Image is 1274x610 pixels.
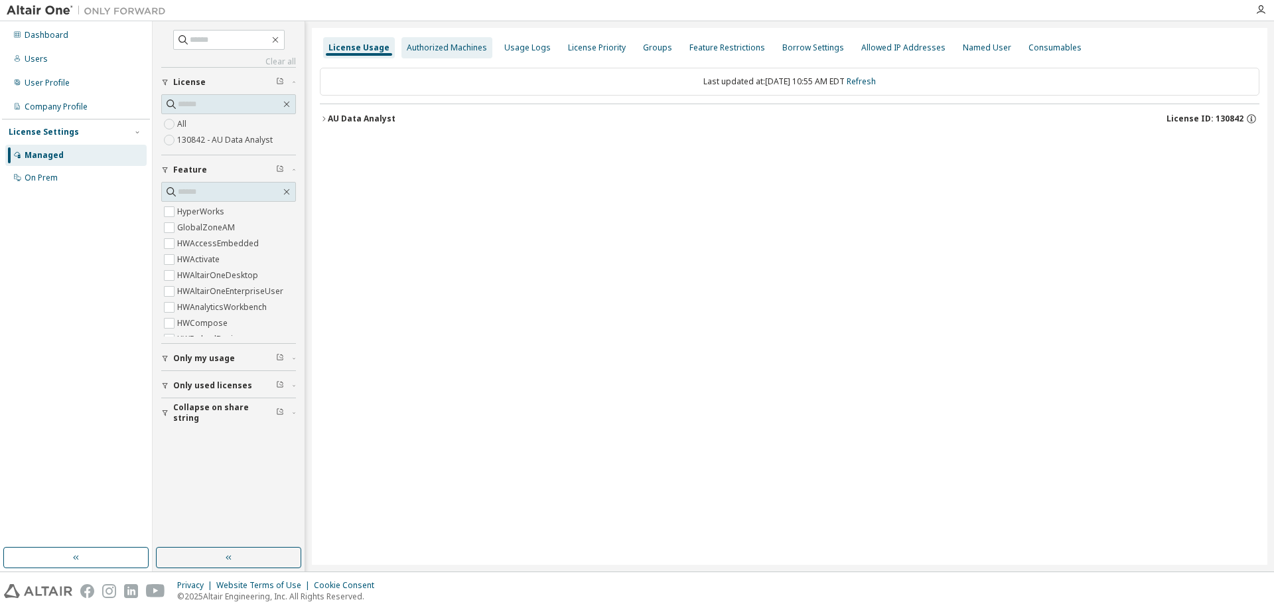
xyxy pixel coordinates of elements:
span: Clear filter [276,353,284,364]
p: © 2025 Altair Engineering, Inc. All Rights Reserved. [177,591,382,602]
label: HWAltairOneEnterpriseUser [177,283,286,299]
div: License Priority [568,42,626,53]
div: Privacy [177,580,216,591]
button: Feature [161,155,296,185]
div: Usage Logs [504,42,551,53]
div: Borrow Settings [782,42,844,53]
span: Clear filter [276,408,284,418]
div: License Usage [328,42,389,53]
span: Only used licenses [173,380,252,391]
div: Consumables [1028,42,1082,53]
label: HyperWorks [177,204,227,220]
div: Last updated at: [DATE] 10:55 AM EDT [320,68,1259,96]
button: License [161,68,296,97]
div: On Prem [25,173,58,183]
label: GlobalZoneAM [177,220,238,236]
a: Refresh [847,76,876,87]
div: Authorized Machines [407,42,487,53]
span: Only my usage [173,353,235,364]
label: HWCompose [177,315,230,331]
label: HWAnalyticsWorkbench [177,299,269,315]
div: Feature Restrictions [689,42,765,53]
img: linkedin.svg [124,584,138,598]
button: Only used licenses [161,371,296,400]
label: HWAccessEmbedded [177,236,261,252]
img: youtube.svg [146,584,165,598]
span: Feature [173,165,207,175]
label: HWActivate [177,252,222,267]
div: User Profile [25,78,70,88]
div: Website Terms of Use [216,580,314,591]
img: altair_logo.svg [4,584,72,598]
span: Clear filter [276,77,284,88]
img: instagram.svg [102,584,116,598]
div: Allowed IP Addresses [861,42,946,53]
span: License ID: 130842 [1167,114,1243,124]
span: Clear filter [276,380,284,391]
button: Only my usage [161,344,296,373]
a: Clear all [161,56,296,67]
div: Named User [963,42,1011,53]
label: HWAltairOneDesktop [177,267,261,283]
span: Clear filter [276,165,284,175]
div: Groups [643,42,672,53]
button: AU Data AnalystLicense ID: 130842 [320,104,1259,133]
div: Cookie Consent [314,580,382,591]
div: Dashboard [25,30,68,40]
div: AU Data Analyst [328,114,395,124]
label: All [177,116,189,132]
span: License [173,77,206,88]
button: Collapse on share string [161,398,296,427]
div: Users [25,54,48,64]
label: 130842 - AU Data Analyst [177,132,275,148]
label: HWEmbedBasic [177,331,240,347]
span: Collapse on share string [173,402,276,423]
div: License Settings [9,127,79,137]
div: Company Profile [25,102,88,112]
div: Managed [25,150,64,161]
img: facebook.svg [80,584,94,598]
img: Altair One [7,4,173,17]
